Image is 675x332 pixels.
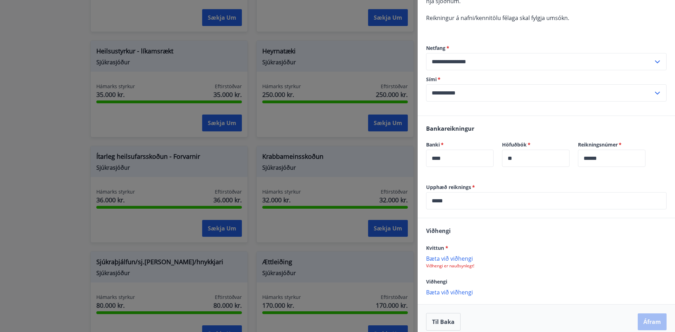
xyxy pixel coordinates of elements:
label: Reikningsnúmer [578,141,645,148]
p: Bæta við viðhengi [426,255,667,262]
span: Reikningur á nafni/kennitölu félaga skal fylgja umsókn. [426,14,569,22]
span: Bankareikningur [426,125,474,132]
span: Viðhengi [426,278,447,285]
label: Höfuðbók [502,141,570,148]
label: Sími [426,76,667,83]
p: Viðhengi er nauðsynlegt! [426,263,667,269]
p: Bæta við viðhengi [426,288,667,295]
button: Til baka [426,313,461,331]
span: Viðhengi [426,227,451,235]
label: Netfang [426,45,667,52]
div: Upphæð reiknings [426,192,667,209]
label: Banki [426,141,494,148]
span: Kvittun [426,245,448,251]
label: Upphæð reiknings [426,184,667,191]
